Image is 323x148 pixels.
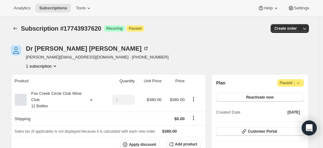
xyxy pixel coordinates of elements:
[129,142,156,147] span: Apply discount
[216,127,304,136] button: Customer Portal
[294,6,309,11] span: Settings
[72,4,96,13] button: Tools
[147,97,161,102] span: $380.00
[216,93,304,102] button: Reactivate now
[21,25,101,32] span: Subscription #17743937620
[163,74,187,88] th: Price
[302,120,317,135] div: Open Intercom Messenger
[39,6,67,11] span: Subscriptions
[216,109,240,115] span: Created Date
[175,142,197,147] span: Add product
[170,97,185,102] span: $380.00
[288,110,300,115] span: [DATE]
[271,24,300,33] button: Create order
[216,80,225,86] h2: Plan
[284,108,304,117] button: [DATE]
[188,96,199,103] button: Product actions
[11,112,103,125] th: Shipping
[129,26,142,31] span: Paused
[26,63,58,69] button: Product actions
[280,80,301,86] span: Paused
[26,45,149,52] div: Dr [PERSON_NAME] [PERSON_NAME]
[27,90,83,109] div: Fox Creek Circle Club Wine Club
[248,129,277,134] span: Customer Portal
[264,6,273,11] span: Help
[284,4,313,13] button: Settings
[15,129,156,134] span: Sales tax (if applicable) is not displayed because it is calculated with each new order.
[11,45,21,55] span: Dr Rob J Moyle
[137,74,163,88] th: Unit Price
[246,95,273,100] span: Reactivate now
[26,54,169,60] span: [PERSON_NAME][EMAIL_ADDRESS][DOMAIN_NAME] · [PHONE_NUMBER]
[10,4,34,13] button: Analytics
[162,129,177,134] span: $380.00
[76,6,86,11] span: Tools
[274,26,297,31] span: Create order
[103,74,136,88] th: Quantity
[35,4,71,13] button: Subscriptions
[254,4,283,13] button: Help
[106,26,123,31] span: Recurring
[14,6,30,11] span: Analytics
[174,116,185,121] span: $0.00
[11,74,103,88] th: Product
[188,115,199,121] button: Shipping actions
[11,24,20,33] button: Subscriptions
[31,104,48,108] small: 12 Bottles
